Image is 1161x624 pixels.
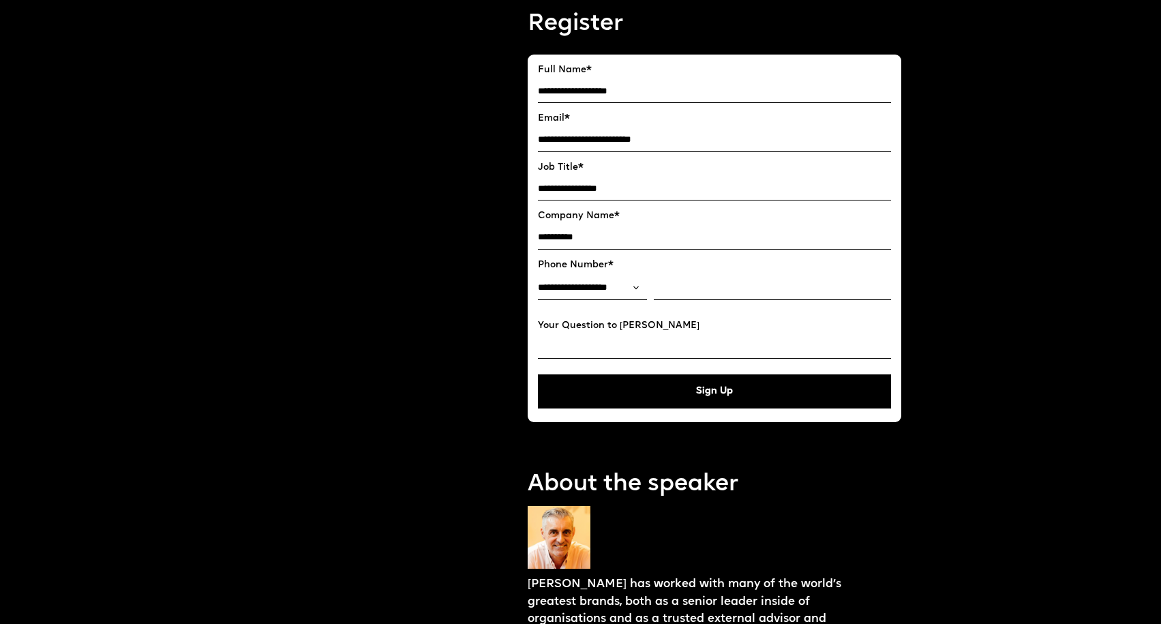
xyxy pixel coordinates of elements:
p: Register [528,8,901,41]
label: Your Question to [PERSON_NAME] [538,321,891,331]
label: Email [538,113,891,124]
p: About the speaker [528,469,901,501]
label: Job Title [538,162,891,173]
button: Sign Up [538,374,891,408]
label: Full Name [538,65,891,76]
label: Phone Number [538,260,891,271]
label: Company Name [538,211,891,222]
